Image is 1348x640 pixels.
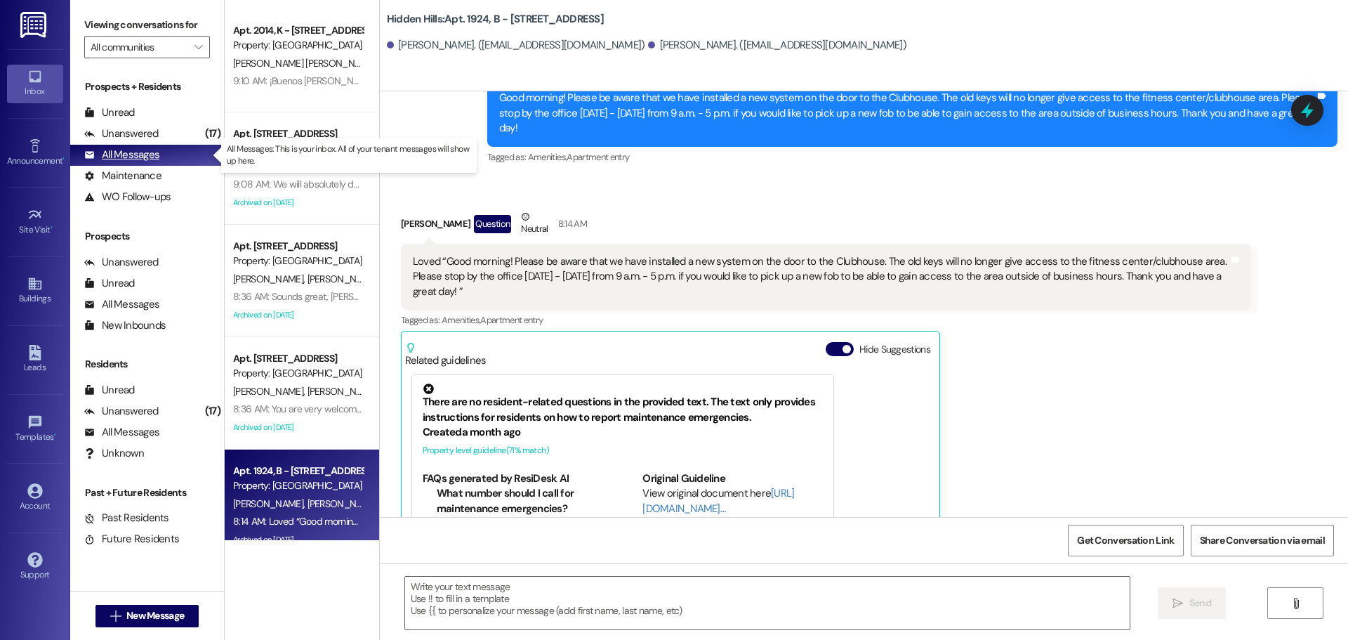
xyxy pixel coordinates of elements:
[84,383,135,398] div: Unread
[84,532,179,547] div: Future Residents
[84,425,159,440] div: All Messages
[54,430,56,440] span: •
[423,471,569,485] b: FAQs generated by ResiDesk AI
[84,14,210,36] label: Viewing conversations for
[233,57,376,70] span: [PERSON_NAME] [PERSON_NAME]
[7,203,63,241] a: Site Visit •
[194,41,202,53] i: 
[401,310,1251,330] div: Tagged as:
[648,38,906,53] div: [PERSON_NAME]. ([EMAIL_ADDRESS][DOMAIN_NAME])
[84,169,161,183] div: Maintenance
[232,194,364,211] div: Archived on [DATE]
[7,272,63,310] a: Buildings
[233,351,363,366] div: Apt. [STREET_ADDRESS]
[487,147,1337,167] div: Tagged as:
[233,126,363,141] div: Apt. [STREET_ADDRESS]
[518,209,550,239] div: Neutral
[233,254,363,268] div: Property: [GEOGRAPHIC_DATA]
[423,443,823,458] div: Property level guideline ( 71 % match)
[84,511,169,525] div: Past Residents
[84,190,171,204] div: WO Follow-ups
[201,400,224,422] div: (17)
[95,605,199,627] button: New Message
[233,403,364,415] div: 8:36 AM: You are very welcome!
[642,471,725,485] b: Original Guideline
[1172,598,1183,609] i: 
[307,273,377,285] span: [PERSON_NAME]
[84,318,166,333] div: New Inbounds
[126,608,184,623] span: New Message
[7,341,63,379] a: Leads
[233,478,363,493] div: Property: [GEOGRAPHIC_DATA]
[1200,533,1325,548] span: Share Conversation via email
[437,486,603,516] li: What number should I call for maintenance emergencies?
[233,38,363,53] div: Property: [GEOGRAPHIC_DATA]
[233,385,308,398] span: [PERSON_NAME]
[84,148,159,162] div: All Messages
[401,209,1251,244] div: [PERSON_NAME]
[70,357,224,372] div: Residents
[233,239,363,254] div: Apt. [STREET_ADDRESS]
[307,385,377,398] span: [PERSON_NAME]
[233,290,477,303] div: 8:36 AM: Sounds great, [PERSON_NAME]! You are welcome!
[7,65,63,103] a: Inbox
[232,419,364,436] div: Archived on [DATE]
[91,36,187,58] input: All communities
[480,314,543,326] span: Apartment entry
[233,178,380,190] div: 9:08 AM: We will absolutely do that!
[233,497,308,510] span: [PERSON_NAME]
[84,105,135,120] div: Unread
[413,254,1229,299] div: Loved “Good morning! Please be aware that we have installed a new system on the door to the Clubh...
[233,464,363,478] div: Apt. 1924, B - [STREET_ADDRESS]
[233,23,363,38] div: Apt. 2014, K - [STREET_ADDRESS]
[20,12,49,38] img: ResiDesk Logo
[84,126,159,141] div: Unanswered
[110,610,121,622] i: 
[62,154,65,164] span: •
[232,306,364,324] div: Archived on [DATE]
[1189,596,1211,610] span: Send
[201,123,224,145] div: (17)
[1077,533,1174,548] span: Get Conversation Link
[642,486,794,515] a: [URL][DOMAIN_NAME]…
[70,485,224,500] div: Past + Future Residents
[528,151,567,163] span: Amenities ,
[84,446,144,461] div: Unknown
[70,229,224,244] div: Prospects
[499,91,1315,136] div: Good morning! Please be aware that we have installed a new system on the door to the Clubhouse. T...
[307,497,377,510] span: [PERSON_NAME]
[84,276,135,291] div: Unread
[1191,525,1334,556] button: Share Conversation via email
[84,404,159,419] div: Unanswered
[387,12,604,27] b: Hidden Hills: Apt. 1924, B - [STREET_ADDRESS]
[859,342,930,357] label: Hide Suggestions
[84,297,159,312] div: All Messages
[7,548,63,586] a: Support
[474,215,511,233] div: Question
[642,486,823,516] div: View original document here
[233,366,363,381] div: Property: [GEOGRAPHIC_DATA]
[387,38,645,53] div: [PERSON_NAME]. ([EMAIL_ADDRESS][DOMAIN_NAME])
[405,342,487,368] div: Related guidelines
[233,273,308,285] span: [PERSON_NAME]
[227,143,471,167] p: All Messages: This is your inbox. All of your tenant messages will show up here.
[84,255,159,270] div: Unanswered
[70,79,224,94] div: Prospects + Residents
[232,531,364,549] div: Archived on [DATE]
[442,314,481,326] span: Amenities ,
[423,384,823,425] div: There are no resident-related questions in the provided text. The text only provides instructions...
[555,216,587,231] div: 8:14 AM
[1068,525,1183,556] button: Get Conversation Link
[7,410,63,448] a: Templates •
[1290,598,1301,609] i: 
[1158,587,1226,619] button: Send
[51,223,53,233] span: •
[423,425,823,440] div: Created a month ago
[567,151,629,163] span: Apartment entry
[7,479,63,517] a: Account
